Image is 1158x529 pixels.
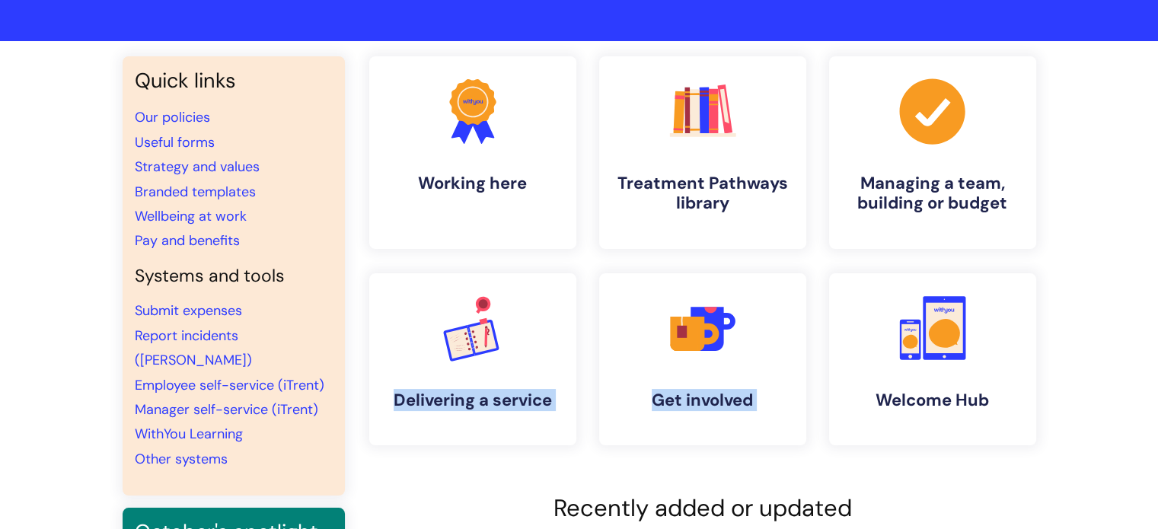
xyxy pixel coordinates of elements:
h2: Recently added or updated [369,494,1036,522]
a: Submit expenses [135,301,242,320]
h4: Systems and tools [135,266,333,287]
a: Our policies [135,108,210,126]
a: WithYou Learning [135,425,243,443]
a: Employee self-service (iTrent) [135,376,324,394]
a: Delivering a service [369,273,576,445]
a: Get involved [599,273,806,445]
h4: Treatment Pathways library [611,174,794,214]
a: Strategy and values [135,158,260,176]
h4: Get involved [611,390,794,410]
a: Treatment Pathways library [599,56,806,249]
a: Other systems [135,450,228,468]
h4: Welcome Hub [841,390,1024,410]
a: Report incidents ([PERSON_NAME]) [135,327,252,369]
a: Wellbeing at work [135,207,247,225]
a: Pay and benefits [135,231,240,250]
h4: Working here [381,174,564,193]
a: Working here [369,56,576,249]
a: Branded templates [135,183,256,201]
a: Manager self-service (iTrent) [135,400,318,419]
a: Welcome Hub [829,273,1036,445]
h4: Delivering a service [381,390,564,410]
a: Useful forms [135,133,215,151]
a: Managing a team, building or budget [829,56,1036,249]
h4: Managing a team, building or budget [841,174,1024,214]
h3: Quick links [135,69,333,93]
